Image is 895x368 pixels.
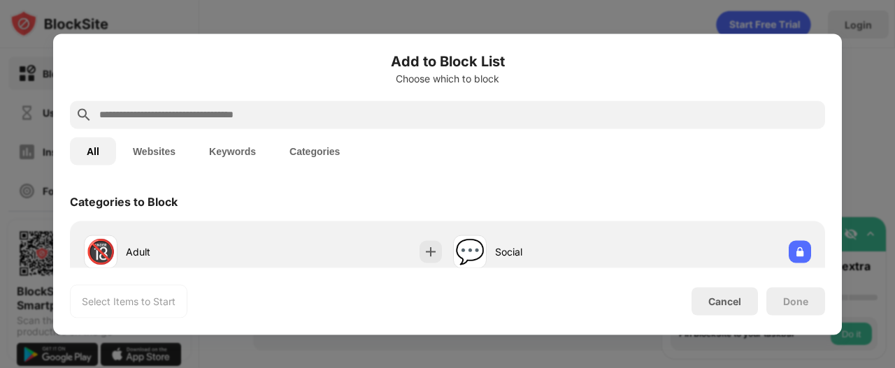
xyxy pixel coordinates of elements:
[126,244,263,259] div: Adult
[70,73,825,84] div: Choose which to block
[783,295,808,307] div: Done
[70,137,116,165] button: All
[708,295,741,307] div: Cancel
[82,294,176,308] div: Select Items to Start
[70,194,178,208] div: Categories to Block
[273,137,357,165] button: Categories
[70,50,825,71] h6: Add to Block List
[86,237,115,266] div: 🔞
[495,244,632,259] div: Social
[455,237,485,266] div: 💬
[76,106,92,123] img: search.svg
[192,137,273,165] button: Keywords
[116,137,192,165] button: Websites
